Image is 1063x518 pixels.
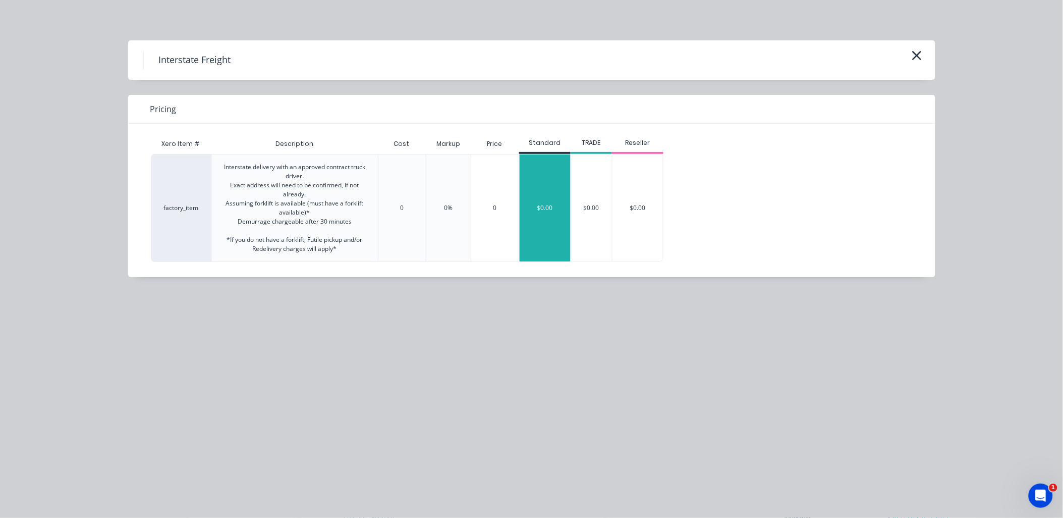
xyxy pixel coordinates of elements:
[267,131,321,157] div: Description
[426,134,471,154] div: Markup
[150,103,177,115] span: Pricing
[612,154,663,262] div: $0.00
[151,134,211,154] div: Xero Item #
[612,138,663,147] div: Reseller
[400,203,404,213] div: 0
[151,154,211,262] div: factory_item
[1049,484,1057,492] span: 1
[471,134,519,154] div: Price
[143,50,246,70] h4: Interstate Freight
[220,163,370,253] div: Interstate delivery with an approved contract truck driver. Exact address will need to be confirm...
[520,154,571,262] div: $0.00
[378,134,426,154] div: Cost
[519,138,571,147] div: Standard
[571,154,612,262] div: $0.00
[471,154,519,262] div: 0
[571,138,612,147] div: TRADE
[1029,484,1053,508] iframe: Intercom live chat
[444,203,453,213] div: 0%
